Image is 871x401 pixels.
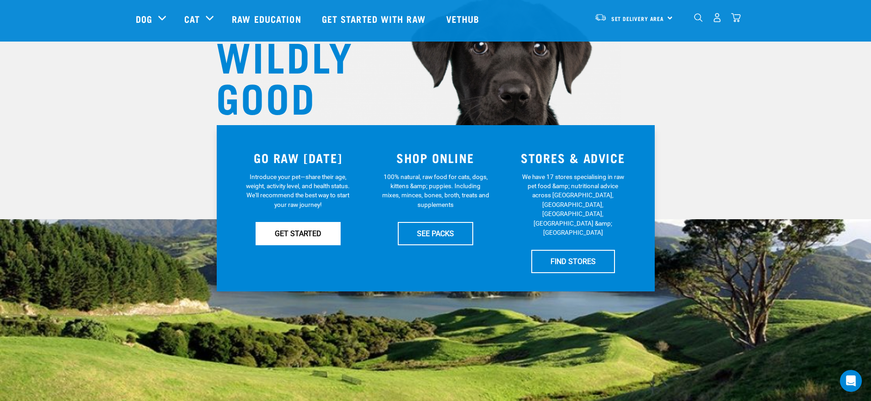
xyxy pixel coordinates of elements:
[731,13,741,22] img: home-icon@2x.png
[611,17,664,20] span: Set Delivery Area
[840,370,862,392] div: Open Intercom Messenger
[398,222,473,245] a: SEE PACKS
[223,0,312,37] a: Raw Education
[244,172,352,210] p: Introduce your pet—share their age, weight, activity level, and health status. We'll recommend th...
[235,151,362,165] h3: GO RAW [DATE]
[136,12,152,26] a: Dog
[531,250,615,273] a: FIND STORES
[694,13,703,22] img: home-icon-1@2x.png
[510,151,636,165] h3: STORES & ADVICE
[256,222,341,245] a: GET STARTED
[594,13,607,21] img: van-moving.png
[313,0,437,37] a: Get started with Raw
[437,0,491,37] a: Vethub
[216,34,399,158] h1: WILDLY GOOD NUTRITION
[184,12,200,26] a: Cat
[712,13,722,22] img: user.png
[372,151,499,165] h3: SHOP ONLINE
[519,172,627,237] p: We have 17 stores specialising in raw pet food &amp; nutritional advice across [GEOGRAPHIC_DATA],...
[382,172,489,210] p: 100% natural, raw food for cats, dogs, kittens &amp; puppies. Including mixes, minces, bones, bro...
